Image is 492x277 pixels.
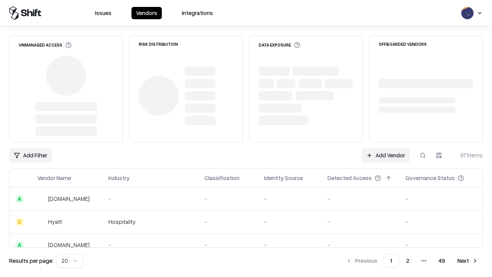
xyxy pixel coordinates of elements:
div: Vendor Name [37,174,71,182]
div: - [406,218,476,226]
div: - [327,218,393,226]
div: Data Exposure [259,42,300,48]
button: 1 [384,254,399,268]
button: Add Filter [9,149,52,162]
div: - [264,195,315,203]
div: Identity Source [264,174,303,182]
div: A [16,195,23,203]
div: - [327,195,393,203]
div: - [204,195,252,203]
div: Detected Access [327,174,372,182]
button: Issues [90,7,116,19]
div: - [204,218,252,226]
div: Industry [108,174,130,182]
div: Risk Distribution [139,42,178,46]
button: Next [453,254,483,268]
div: - [406,195,476,203]
div: A [16,241,23,249]
button: 49 [432,254,451,268]
div: - [108,195,192,203]
button: Vendors [131,7,162,19]
div: C [16,218,23,226]
div: Hyatt [48,218,62,226]
div: - [264,218,315,226]
p: Results per page: [9,257,53,265]
div: Offboarded Vendors [379,42,427,46]
div: [DOMAIN_NAME] [48,241,90,249]
div: - [108,241,192,249]
div: Governance Status [406,174,455,182]
img: intrado.com [37,195,45,203]
a: Add Vendor [362,149,410,162]
nav: pagination [341,254,483,268]
div: 971 items [452,151,483,159]
div: Classification [204,174,239,182]
div: - [264,241,315,249]
img: primesec.co.il [37,241,45,249]
div: [DOMAIN_NAME] [48,195,90,203]
img: Hyatt [37,218,45,226]
button: Integrations [177,7,218,19]
button: 2 [400,254,416,268]
div: - [204,241,252,249]
div: - [406,241,476,249]
div: - [327,241,393,249]
div: Hospitality [108,218,192,226]
div: Unmanaged Access [19,42,71,48]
